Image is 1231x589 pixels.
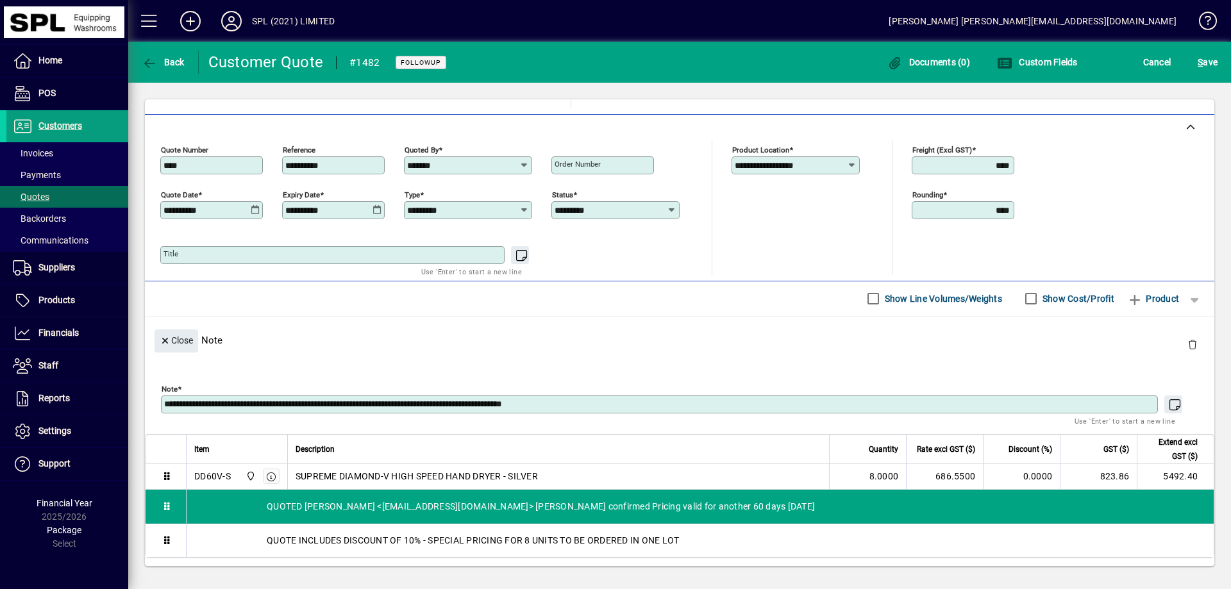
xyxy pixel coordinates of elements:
[296,442,335,456] span: Description
[6,164,128,186] a: Payments
[38,55,62,65] span: Home
[405,145,439,154] mat-label: Quoted by
[6,208,128,229] a: Backorders
[13,192,49,202] span: Quotes
[194,470,231,483] div: DD60V-S
[912,190,943,199] mat-label: Rounding
[142,57,185,67] span: Back
[187,524,1214,557] div: QUOTE INCLUDES DISCOUNT OF 10% - SPECIAL PRICING FOR 8 UNITS TO BE ORDERED IN ONE LOT
[6,186,128,208] a: Quotes
[13,148,53,158] span: Invoices
[283,145,315,154] mat-label: Reference
[138,51,188,74] button: Back
[6,317,128,349] a: Financials
[1127,288,1179,309] span: Product
[405,190,420,199] mat-label: Type
[38,393,70,403] span: Reports
[187,490,1214,523] div: QUOTED [PERSON_NAME] <[EMAIL_ADDRESS][DOMAIN_NAME]> [PERSON_NAME] confirmed Pricing valid for ano...
[155,329,198,353] button: Close
[555,160,601,169] mat-label: Order number
[1177,329,1208,360] button: Delete
[1121,287,1185,310] button: Product
[1198,57,1203,67] span: S
[38,458,71,469] span: Support
[6,350,128,382] a: Staff
[6,78,128,110] a: POS
[883,51,973,74] button: Documents (0)
[38,295,75,305] span: Products
[889,11,1177,31] div: [PERSON_NAME] [PERSON_NAME][EMAIL_ADDRESS][DOMAIN_NAME]
[38,88,56,98] span: POS
[421,264,522,279] mat-hint: Use 'Enter' to start a new line
[1145,435,1198,463] span: Extend excl GST ($)
[1009,442,1052,456] span: Discount (%)
[47,525,81,535] span: Package
[6,448,128,480] a: Support
[1140,51,1175,74] button: Cancel
[151,334,201,345] app-page-header-button: Close
[163,249,178,258] mat-label: Title
[38,360,58,370] span: Staff
[994,51,1081,74] button: Custom Fields
[38,426,71,436] span: Settings
[38,262,75,272] span: Suppliers
[6,142,128,164] a: Invoices
[283,190,320,199] mat-label: Expiry date
[13,235,88,245] span: Communications
[211,10,252,33] button: Profile
[162,384,178,393] mat-label: Note
[208,52,324,72] div: Customer Quote
[38,120,82,131] span: Customers
[194,442,210,456] span: Item
[869,470,899,483] span: 8.0000
[6,229,128,251] a: Communications
[1040,292,1114,305] label: Show Cost/Profit
[887,57,970,67] span: Documents (0)
[1189,3,1215,44] a: Knowledge Base
[1177,338,1208,350] app-page-header-button: Delete
[6,252,128,284] a: Suppliers
[13,213,66,224] span: Backorders
[1198,52,1218,72] span: ave
[997,57,1078,67] span: Custom Fields
[252,11,335,31] div: SPL (2021) LIMITED
[13,170,61,180] span: Payments
[1060,464,1137,490] td: 823.86
[914,470,975,483] div: 686.5500
[161,145,208,154] mat-label: Quote number
[983,464,1060,490] td: 0.0000
[6,415,128,447] a: Settings
[912,145,972,154] mat-label: Freight (excl GST)
[1194,51,1221,74] button: Save
[917,442,975,456] span: Rate excl GST ($)
[170,10,211,33] button: Add
[6,383,128,415] a: Reports
[1075,413,1175,428] mat-hint: Use 'Enter' to start a new line
[1143,52,1171,72] span: Cancel
[869,442,898,456] span: Quantity
[882,292,1002,305] label: Show Line Volumes/Weights
[128,51,199,74] app-page-header-button: Back
[242,469,257,483] span: SPL (2021) Limited
[6,285,128,317] a: Products
[161,190,198,199] mat-label: Quote date
[552,190,573,199] mat-label: Status
[38,328,79,338] span: Financials
[296,470,538,483] span: SUPREME DIAMOND-V HIGH SPEED HAND DRYER - SILVER
[145,317,1214,363] div: Note
[401,58,441,67] span: FOLLOWUP
[1103,442,1129,456] span: GST ($)
[1137,464,1214,490] td: 5492.40
[6,45,128,77] a: Home
[37,498,92,508] span: Financial Year
[160,330,193,351] span: Close
[732,145,789,154] mat-label: Product location
[349,53,380,73] div: #1482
